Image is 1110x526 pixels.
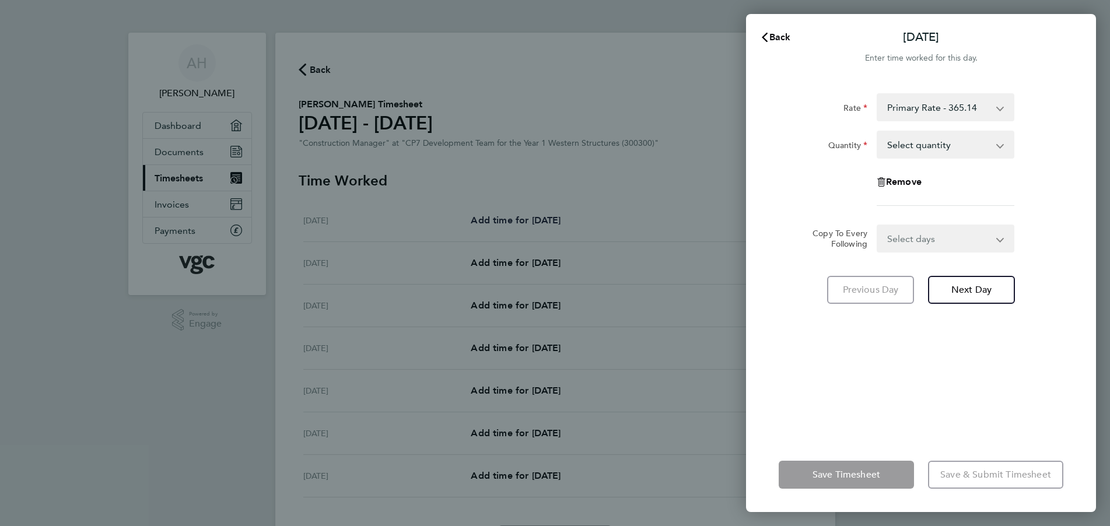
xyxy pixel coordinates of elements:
p: [DATE] [903,29,939,45]
span: Remove [886,176,922,187]
span: Next Day [951,284,992,296]
button: Back [748,26,803,49]
button: Remove [877,177,922,187]
span: Back [769,31,791,43]
label: Quantity [828,140,867,154]
div: Enter time worked for this day. [746,51,1096,65]
button: Next Day [928,276,1015,304]
label: Rate [843,103,867,117]
label: Copy To Every Following [803,228,867,249]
